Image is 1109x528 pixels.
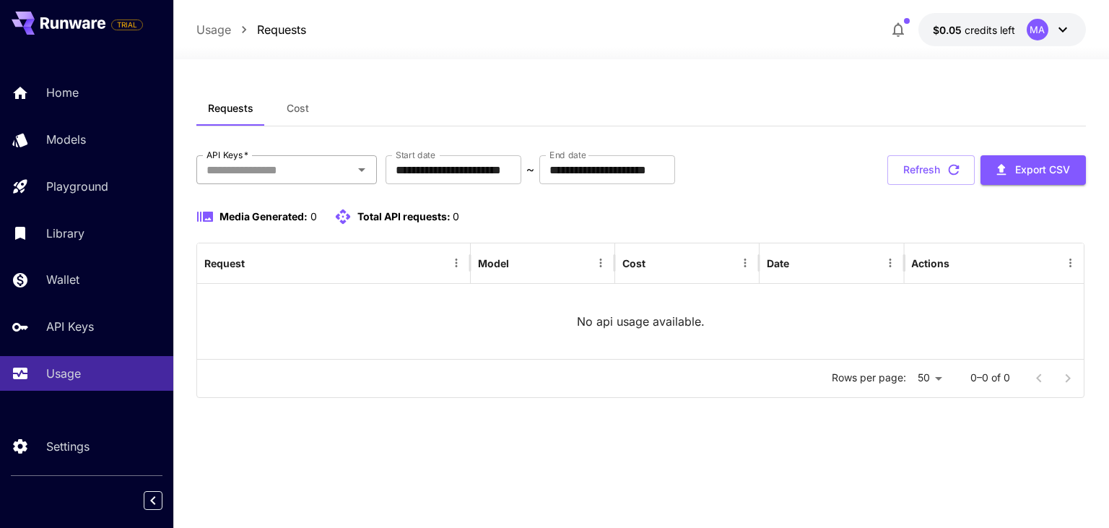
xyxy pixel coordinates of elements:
[832,371,906,385] p: Rows per page:
[577,313,705,330] p: No api usage available.
[591,253,611,273] button: Menu
[980,155,1086,185] button: Export CSV
[933,24,965,36] span: $0.05
[478,257,509,269] div: Model
[46,271,79,288] p: Wallet
[453,210,459,222] span: 0
[155,488,173,514] div: Collapse sidebar
[622,257,645,269] div: Cost
[396,149,435,161] label: Start date
[965,24,1015,36] span: credits left
[46,84,79,101] p: Home
[1027,19,1048,40] div: MA
[257,21,306,38] a: Requests
[647,253,667,273] button: Sort
[970,371,1010,385] p: 0–0 of 0
[219,210,308,222] span: Media Generated:
[196,21,306,38] nav: breadcrumb
[918,13,1086,46] button: $0.05MA
[204,257,245,269] div: Request
[735,253,755,273] button: Menu
[46,365,81,382] p: Usage
[791,253,811,273] button: Sort
[196,21,231,38] a: Usage
[526,161,534,178] p: ~
[880,253,900,273] button: Menu
[144,491,162,510] button: Collapse sidebar
[112,20,142,30] span: TRIAL
[357,210,451,222] span: Total API requests:
[887,155,975,185] button: Refresh
[1060,253,1080,273] button: Menu
[208,102,253,115] span: Requests
[206,149,248,161] label: API Keys
[933,22,1015,38] div: $0.05
[246,253,266,273] button: Sort
[911,257,949,269] div: Actions
[767,257,789,269] div: Date
[46,225,84,242] p: Library
[111,16,143,33] span: Add your payment card to enable full platform functionality.
[446,253,466,273] button: Menu
[46,318,94,335] p: API Keys
[310,210,317,222] span: 0
[510,253,531,273] button: Sort
[46,438,90,455] p: Settings
[549,149,586,161] label: End date
[287,102,309,115] span: Cost
[46,178,108,195] p: Playground
[352,160,372,180] button: Open
[46,131,86,148] p: Models
[912,368,947,389] div: 50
